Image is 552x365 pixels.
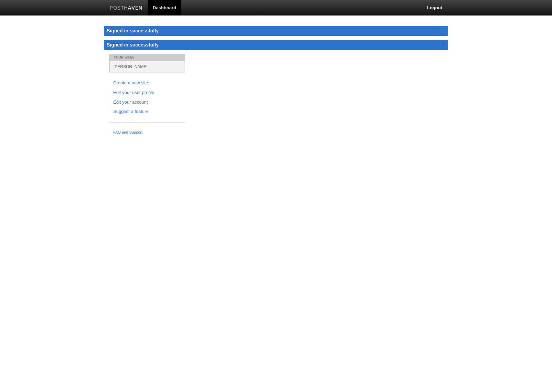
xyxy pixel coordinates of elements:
a: FAQ and Support [113,129,181,136]
a: Create a new site [113,80,181,87]
span: Signed in successfully. [107,42,160,48]
a: Edit your account [113,99,181,106]
a: Suggest a feature [113,108,181,115]
li: Your Sites [109,54,185,61]
div: Signed in successfully. [104,26,448,36]
a: [PERSON_NAME] [110,61,185,72]
a: Edit your user profile [113,89,181,96]
a: × [440,40,446,49]
img: Posthaven-bar [110,6,142,11]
